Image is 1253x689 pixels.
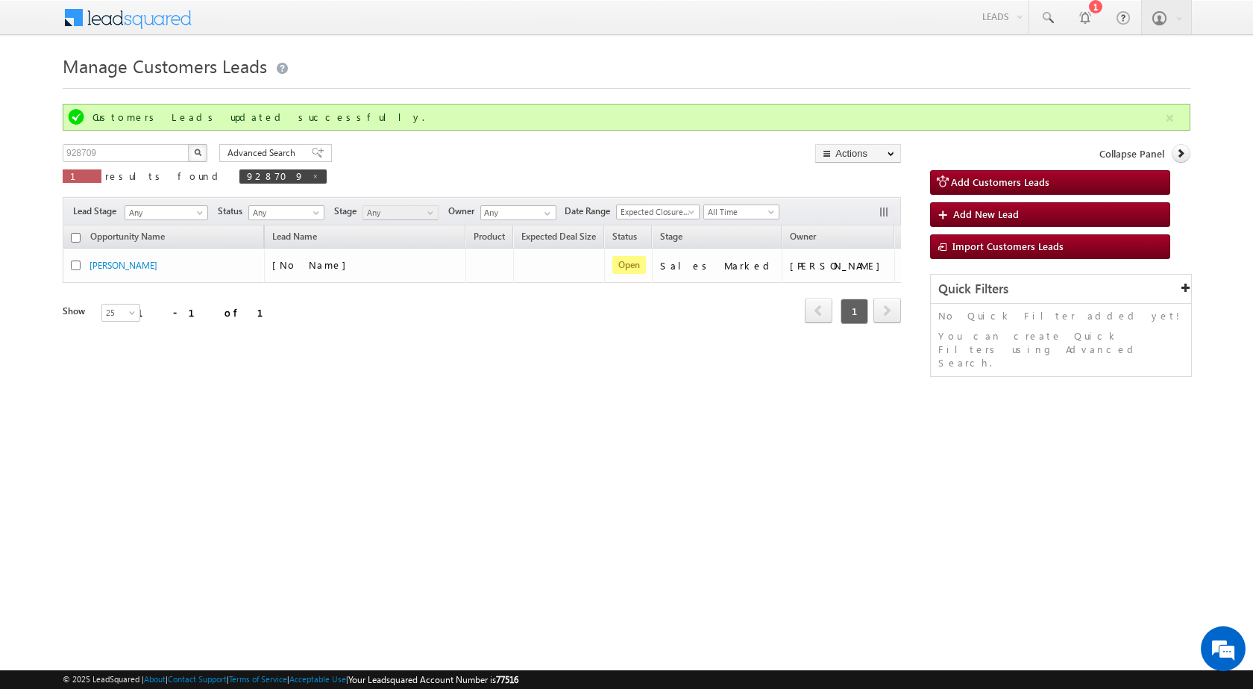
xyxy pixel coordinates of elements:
[73,205,122,218] span: Lead Stage
[805,299,832,323] a: prev
[102,306,142,319] span: 25
[247,169,304,182] span: 928709
[931,275,1191,304] div: Quick Filters
[70,169,94,182] span: 1
[660,231,682,242] span: Stage
[227,146,300,160] span: Advanced Search
[873,298,901,323] span: next
[815,144,901,163] button: Actions
[203,460,271,480] em: Start Chat
[265,228,324,248] span: Lead Name
[63,305,89,318] div: Show
[63,54,267,78] span: Manage Customers Leads
[1099,147,1164,160] span: Collapse Panel
[448,205,480,218] span: Owner
[334,205,362,218] span: Stage
[790,259,888,272] div: [PERSON_NAME]
[194,149,201,156] img: Search
[605,228,644,248] a: Status
[348,674,518,685] span: Your Leadsquared Account Number is
[363,206,434,219] span: Any
[218,205,248,218] span: Status
[536,206,555,221] a: Show All Items
[289,674,346,684] a: Acceptable Use
[168,674,227,684] a: Contact Support
[953,208,1019,220] span: Add New Lead
[521,231,596,242] span: Expected Deal Size
[617,205,694,219] span: Expected Closure Date
[703,205,779,219] a: All Time
[78,78,251,98] div: Chat with us now
[938,329,1184,370] p: You can create Quick Filters using Advanced Search.
[89,260,157,271] a: [PERSON_NAME]
[952,240,1064,252] span: Import Customers Leads
[951,175,1049,188] span: Add Customers Leads
[362,205,439,220] a: Any
[229,674,287,684] a: Terms of Service
[496,674,518,685] span: 77516
[144,674,166,684] a: About
[616,205,700,219] a: Expected Closure Date
[92,110,1163,124] div: Customers Leads updated successfully.
[248,205,324,220] a: Any
[63,673,518,687] span: © 2025 LeadSquared | | | | |
[125,206,203,219] span: Any
[25,78,63,98] img: d_60004797649_company_0_60004797649
[938,309,1184,322] p: No Quick Filter added yet!
[474,231,505,242] span: Product
[514,228,603,248] a: Expected Deal Size
[873,299,901,323] a: next
[105,169,224,182] span: results found
[272,258,354,271] span: [No Name]
[612,256,646,274] span: Open
[565,205,616,218] span: Date Range
[704,205,775,219] span: All Time
[101,304,140,322] a: 25
[83,228,172,248] a: Opportunity Name
[660,259,775,272] div: Sales Marked
[653,228,690,248] a: Stage
[480,205,556,220] input: Type to Search
[137,304,281,321] div: 1 - 1 of 1
[841,299,868,324] span: 1
[19,138,272,447] textarea: Type your message and hit 'Enter'
[249,206,320,219] span: Any
[125,205,208,220] a: Any
[805,298,832,323] span: prev
[90,231,165,242] span: Opportunity Name
[245,7,280,43] div: Minimize live chat window
[71,233,81,243] input: Check all records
